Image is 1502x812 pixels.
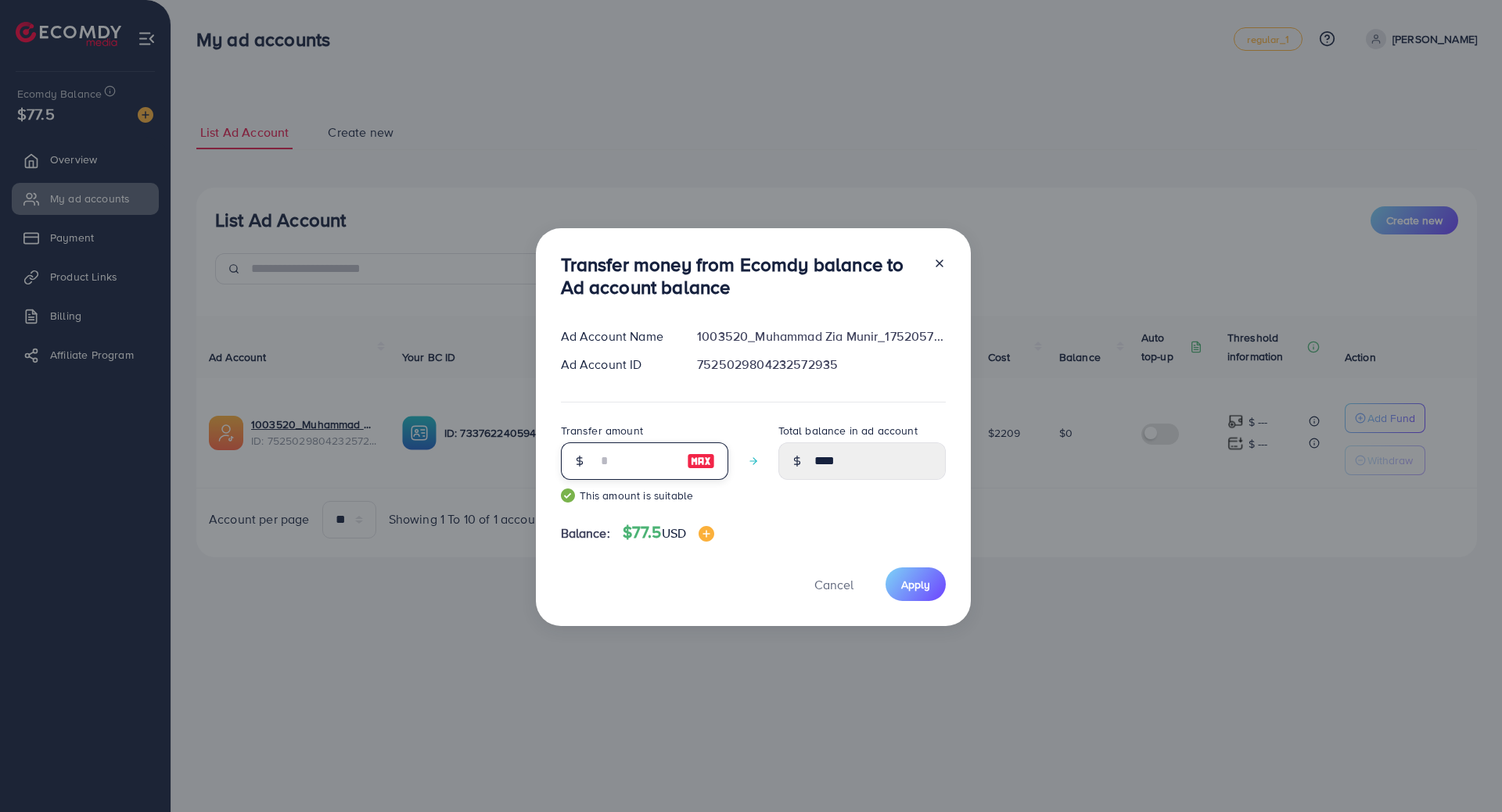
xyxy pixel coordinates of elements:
[561,423,643,438] label: Transfer amount
[561,488,728,503] small: This amount is suitable
[901,577,930,592] span: Apply
[685,356,958,374] div: 7525029804232572935
[687,452,715,470] img: image
[662,524,686,542] span: USD
[886,567,946,601] button: Apply
[685,327,958,345] div: 1003520_Muhammad Zia Munir_1752057834951
[561,488,575,503] img: guide
[561,253,921,299] h3: Transfer money from Ecomdy balance to Ad account balance
[795,567,873,601] button: Cancel
[699,526,714,542] img: image
[561,524,610,542] span: Balance:
[778,423,918,438] label: Total balance in ad account
[548,356,685,374] div: Ad Account ID
[623,523,714,542] h4: $77.5
[814,576,853,593] span: Cancel
[1436,742,1490,800] iframe: Chat
[548,327,685,345] div: Ad Account Name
